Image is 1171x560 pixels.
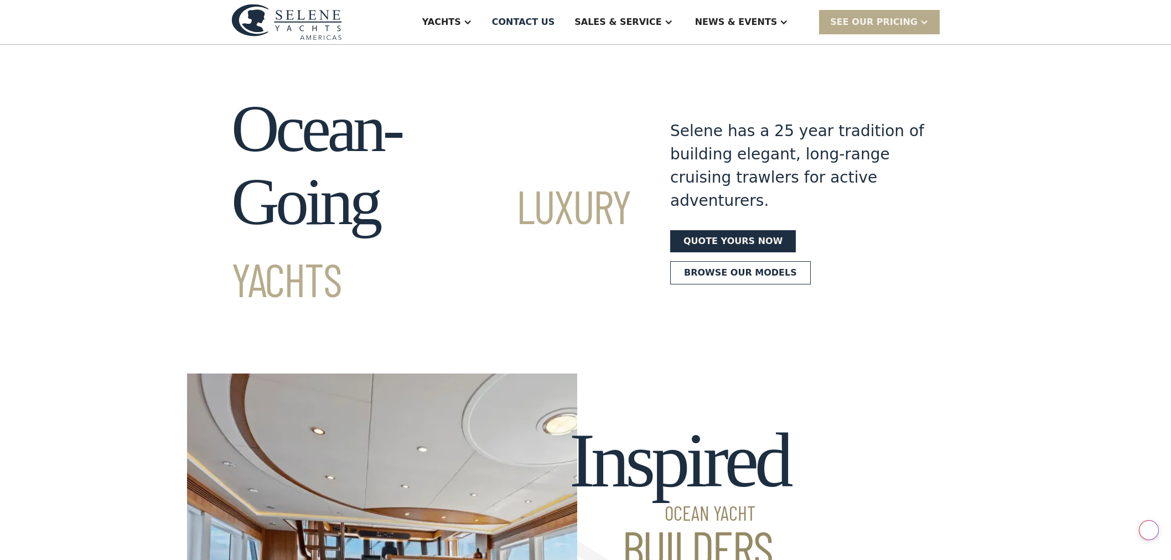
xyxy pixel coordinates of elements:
h1: Ocean-Going [231,92,630,312]
a: Browse our models [670,261,811,284]
div: Selene has a 25 year tradition of building elegant, long-range cruising trawlers for active adven... [670,120,925,212]
div: SEE Our Pricing [819,10,940,34]
div: Sales & Service [574,15,661,29]
span: Ocean Yacht [569,503,789,523]
div: News & EVENTS [695,15,778,29]
div: Contact US [492,15,555,29]
div: Yachts [422,15,461,29]
img: logo [231,4,342,40]
div: SEE Our Pricing [830,15,918,29]
span: Luxury Yachts [231,178,630,307]
a: Quote yours now [670,230,796,252]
